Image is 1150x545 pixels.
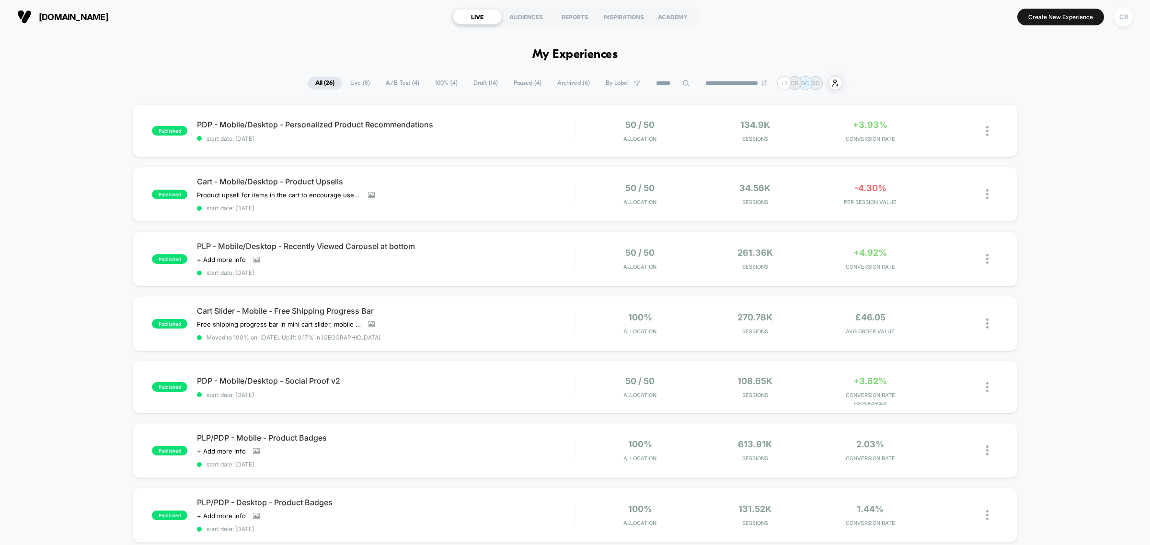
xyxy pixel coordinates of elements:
[197,269,575,276] span: start date: [DATE]
[152,126,187,136] span: published
[855,312,885,322] span: £46.05
[502,9,551,24] div: AUDIENCES
[606,79,629,87] span: By Label
[815,263,925,270] span: CONVERSION RATE
[815,328,925,335] span: AVG ORDER VALUE
[700,199,810,205] span: Sessions
[625,120,655,130] span: 50 / 50
[854,183,886,193] span: -4.30%
[737,376,772,386] span: 108.65k
[197,204,575,212] span: start date: [DATE]
[532,48,618,62] h1: My Experiences
[623,136,656,142] span: Allocation
[623,328,656,335] span: Allocation
[343,77,377,90] span: Live ( 8 )
[815,455,925,462] span: CONVERSION RATE
[453,9,502,24] div: LIVE
[761,80,767,86] img: end
[197,135,575,142] span: start date: [DATE]
[599,9,648,24] div: INSPIRATIONS
[739,183,770,193] span: 34.56k
[197,120,575,129] span: PDP - Mobile/Desktop - Personalized Product Recommendations
[628,504,652,514] span: 100%
[506,77,549,90] span: Paused ( 4 )
[857,504,884,514] span: 1.44%
[738,439,772,449] span: 613.91k
[197,391,575,398] span: start date: [DATE]
[700,328,810,335] span: Sessions
[152,319,187,329] span: published
[197,241,575,251] span: PLP - Mobile/Desktop - Recently Viewed Carousel at bottom
[14,9,111,24] button: [DOMAIN_NAME]
[550,77,597,90] span: Archived ( 6 )
[197,320,361,328] span: Free shipping progress bar in mini cart slider, mobile only
[197,433,575,443] span: PLP/PDP - Mobile - Product Badges
[308,77,342,90] span: All ( 26 )
[986,510,989,520] img: close
[853,248,887,258] span: +4.92%
[777,76,791,90] div: + 2
[853,120,887,130] span: +3.93%
[197,191,361,199] span: Product upsell for items in the cart to encourage users to add more items to their basket/increas...
[625,183,655,193] span: 50 / 50
[623,392,656,398] span: Allocation
[738,504,771,514] span: 131.52k
[152,511,187,520] span: published
[815,136,925,142] span: CONVERSION RATE
[815,520,925,526] span: CONVERSION RATE
[623,455,656,462] span: Allocation
[801,79,809,87] p: GC
[152,254,187,264] span: published
[791,79,799,87] p: CR
[197,447,246,455] span: + Add more info
[152,382,187,392] span: published
[197,306,575,316] span: Cart Slider - Mobile - Free Shipping Progress Bar
[197,461,575,468] span: start date: [DATE]
[700,263,810,270] span: Sessions
[815,199,925,205] span: PER SESSION VALUE
[623,199,656,205] span: Allocation
[737,248,773,258] span: 261.36k
[986,318,989,329] img: close
[700,455,810,462] span: Sessions
[197,512,246,520] span: + Add more info
[152,190,187,199] span: published
[197,177,575,186] span: Cart - Mobile/Desktop - Product Upsells
[152,446,187,455] span: published
[740,120,770,130] span: 134.9k
[812,79,820,87] p: SC
[466,77,505,90] span: Draft ( 14 )
[39,12,108,22] span: [DOMAIN_NAME]
[1111,7,1136,27] button: CR
[551,9,599,24] div: REPORTS
[1017,9,1104,25] button: Create New Experience
[17,10,32,24] img: Visually logo
[628,312,652,322] span: 100%
[428,77,465,90] span: 100% ( 4 )
[628,439,652,449] span: 100%
[207,334,380,341] span: Moved to 100% on: [DATE] . Uplift: 0.17% in [GEOGRAPHIC_DATA]
[986,126,989,136] img: close
[986,189,989,199] img: close
[856,439,884,449] span: 2.03%
[853,376,887,386] span: +3.62%
[625,248,655,258] span: 50 / 50
[700,136,810,142] span: Sessions
[986,382,989,392] img: close
[737,312,772,322] span: 270.78k
[648,9,697,24] div: ACADEMY
[815,392,925,398] span: CONVERSION RATE
[700,392,810,398] span: Sessions
[197,525,575,533] span: start date: [DATE]
[623,520,656,526] span: Allocation
[986,445,989,455] img: close
[379,77,426,90] span: A/B Test ( 4 )
[815,401,925,406] span: for Purchased
[623,263,656,270] span: Allocation
[1114,8,1133,26] div: CR
[986,254,989,264] img: close
[625,376,655,386] span: 50 / 50
[197,498,575,507] span: PLP/PDP - Desktop - Product Badges
[197,256,246,263] span: + Add more info
[197,376,575,386] span: PDP - Mobile/Desktop - Social Proof v2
